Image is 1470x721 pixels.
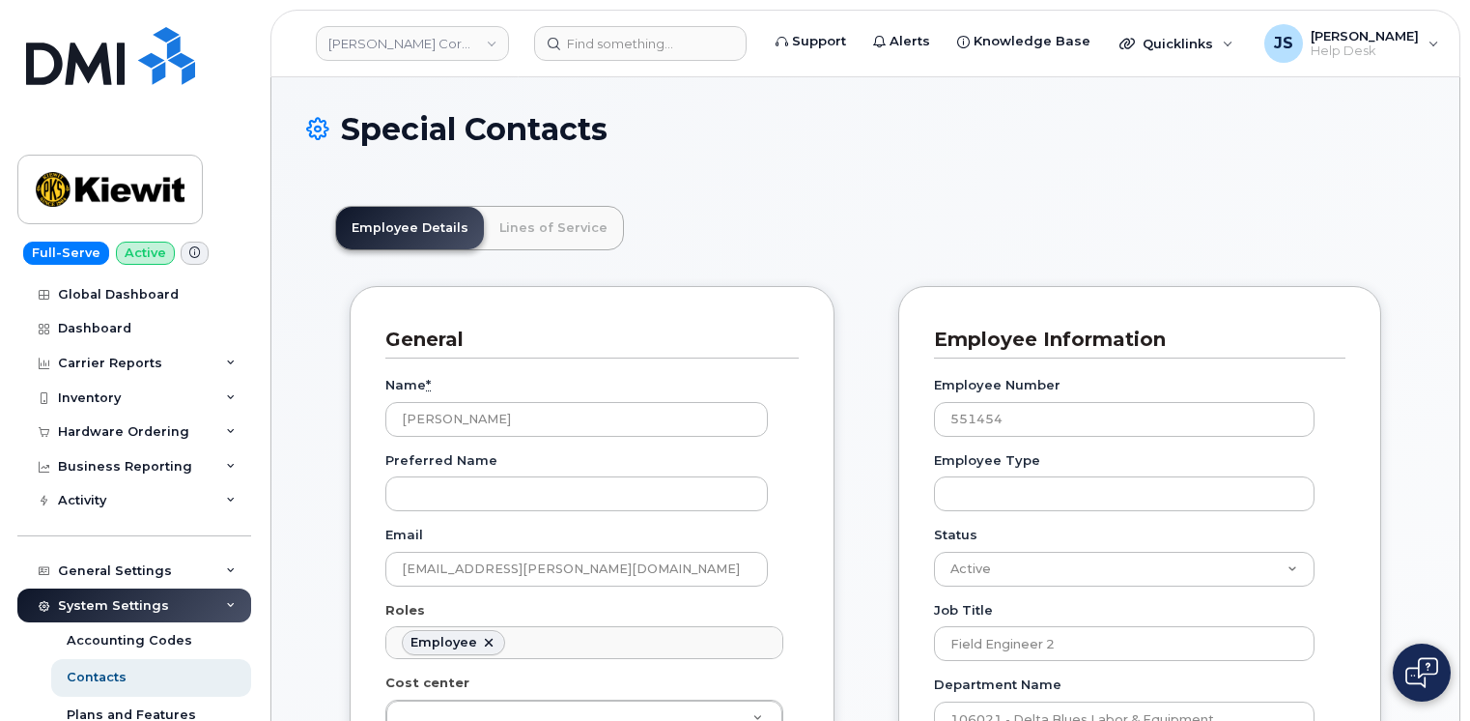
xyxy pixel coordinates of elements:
[385,376,431,394] label: Name
[306,112,1425,146] h1: Special Contacts
[426,377,431,392] abbr: required
[934,601,993,620] label: Job Title
[385,451,497,470] label: Preferred Name
[934,376,1060,394] label: Employee Number
[410,635,477,650] div: Employee
[385,327,784,353] h3: General
[934,327,1331,353] h3: Employee Information
[385,674,469,692] label: Cost center
[385,601,425,620] label: Roles
[934,676,1061,694] label: Department Name
[385,526,423,544] label: Email
[1405,657,1438,688] img: Open chat
[934,451,1040,470] label: Employee Type
[934,526,977,544] label: Status
[336,207,484,249] a: Employee Details
[484,207,623,249] a: Lines of Service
